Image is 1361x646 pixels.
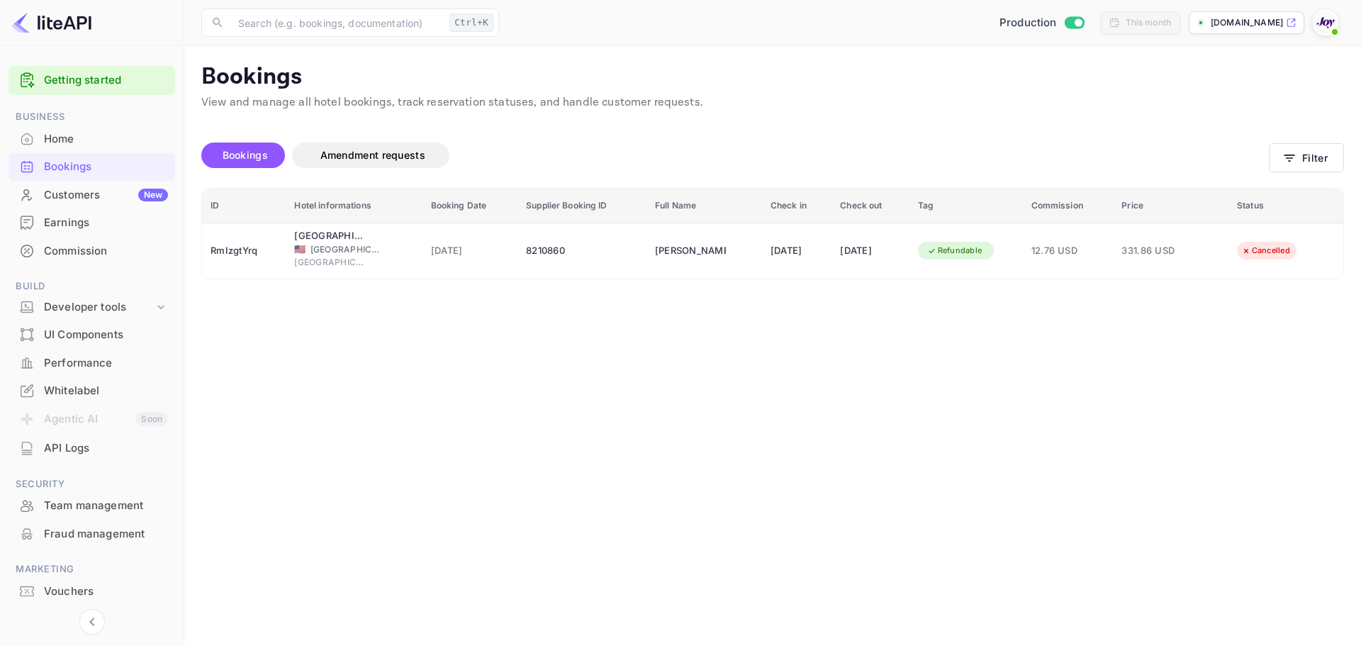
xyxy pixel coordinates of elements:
div: Getting started [9,66,175,95]
th: Status [1228,189,1343,223]
div: [DATE] [840,240,900,262]
button: Filter [1269,143,1344,172]
div: Commission [9,238,175,265]
span: Marketing [9,562,175,577]
span: [DATE] [431,243,510,259]
th: Booking Date [422,189,518,223]
a: Home [9,126,175,152]
table: booking table [202,189,1343,279]
div: API Logs [9,435,175,462]
th: Supplier Booking ID [517,189,646,223]
img: LiteAPI logo [11,11,91,34]
a: Performance [9,350,175,376]
a: Vouchers [9,578,175,604]
div: Bookings [9,153,175,181]
span: 331.86 USD [1121,243,1192,259]
span: Production [999,15,1057,31]
p: [DOMAIN_NAME] [1211,16,1283,29]
a: Earnings [9,209,175,235]
span: [GEOGRAPHIC_DATA] [294,256,365,269]
a: Bookings [9,153,175,179]
p: Bookings [201,63,1344,91]
a: Whitelabel [9,377,175,403]
div: Fraud management [9,520,175,548]
div: UI Components [44,327,168,343]
a: UI Components [9,321,175,347]
div: Earnings [44,215,168,231]
div: RmIzgtYrq [211,240,277,262]
div: UI Components [9,321,175,349]
div: Commission [44,243,168,260]
div: Home [9,126,175,153]
th: ID [202,189,286,223]
div: Cancelled [1232,242,1299,260]
div: Refundable [918,242,992,260]
div: Whitelabel [44,383,168,399]
div: Performance [44,355,168,372]
div: New [138,189,168,201]
div: Switch to Sandbox mode [994,15,1090,31]
div: Anne Danen [655,240,726,262]
div: Home [44,131,168,147]
span: United States of America [294,245,306,254]
th: Price [1113,189,1228,223]
div: CustomersNew [9,182,175,209]
div: Vouchers [9,578,175,606]
th: Check out [831,189,909,223]
a: API Logs [9,435,175,461]
div: Whitelabel [9,377,175,405]
a: Commission [9,238,175,264]
div: Ctrl+K [449,13,493,32]
button: Collapse navigation [79,609,105,635]
div: Team management [9,492,175,520]
div: Earnings [9,209,175,237]
div: Developer tools [44,299,154,316]
div: Team management [44,498,168,514]
span: Business [9,109,175,125]
div: [DATE] [771,240,824,262]
a: Team management [9,492,175,518]
th: Check in [762,189,832,223]
span: Bookings [223,149,268,161]
div: Performance [9,350,175,377]
th: Commission [1023,189,1114,223]
div: Vouchers [44,584,168,600]
th: Hotel informations [286,189,422,223]
span: Security [9,477,175,492]
span: [GEOGRAPHIC_DATA] [310,243,381,256]
th: Tag [909,189,1023,223]
div: Customers [44,187,168,204]
div: Fraud management [44,526,168,542]
span: Build [9,279,175,294]
div: This month [1126,16,1172,29]
div: Bookings [44,159,168,175]
div: Developer tools [9,295,175,320]
p: View and manage all hotel bookings, track reservation statuses, and handle customer requests. [201,94,1344,111]
a: Fraud management [9,520,175,547]
span: 12.76 USD [1031,243,1105,259]
a: CustomersNew [9,182,175,208]
input: Search (e.g. bookings, documentation) [230,9,444,37]
div: 8210860 [526,240,638,262]
div: API Logs [44,440,168,457]
div: account-settings tabs [201,143,1269,168]
img: With Joy [1314,11,1337,34]
div: Abbey Resort and Avani Spa [294,229,365,243]
span: Amendment requests [320,149,425,161]
a: Getting started [44,72,168,89]
th: Full Name [646,189,762,223]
